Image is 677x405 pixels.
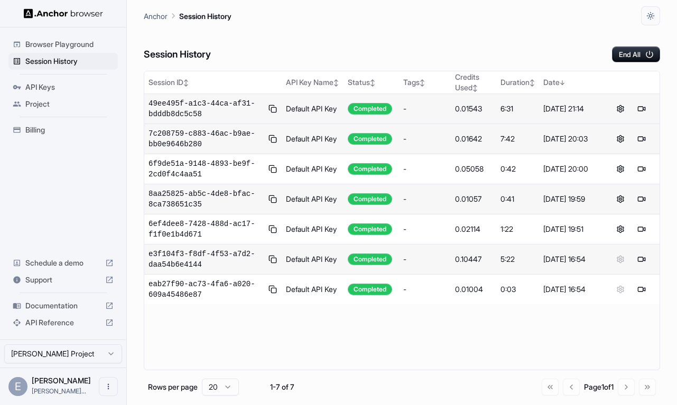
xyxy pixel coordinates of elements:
span: edward@playmatic.ai [32,387,86,395]
button: End All [612,46,660,62]
div: Credits Used [455,72,493,93]
div: 7:42 [500,134,535,144]
span: Documentation [25,300,101,311]
p: Rows per page [148,382,198,392]
div: - [403,103,446,114]
span: API Reference [25,317,101,328]
div: Page 1 of 1 [584,382,614,392]
div: 0.01004 [455,284,493,295]
div: Completed [348,284,392,295]
img: Anchor Logo [24,8,103,18]
span: 6ef4dee8-7428-488d-ac17-f1f0e1b4d671 [149,219,264,240]
span: Session History [25,56,114,67]
div: Completed [348,133,392,145]
div: 0.10447 [455,254,493,265]
div: Status [348,77,395,88]
div: [DATE] 20:03 [543,134,598,144]
div: Support [8,271,118,288]
div: 0:42 [500,164,535,174]
div: Duration [500,77,535,88]
div: Date [543,77,598,88]
td: Default API Key [282,244,344,275]
span: 7c208759-c883-46ac-b9ae-bb0e9646b280 [149,128,264,149]
div: Documentation [8,297,118,314]
div: Completed [348,163,392,175]
div: Completed [348,103,392,115]
p: Session History [179,11,231,22]
td: Default API Key [282,214,344,244]
span: eab27f90-ac73-4fa6-a020-609a45486e87 [149,279,264,300]
span: ↕ [530,79,535,87]
span: Project [25,99,114,109]
span: ↓ [560,79,565,87]
div: - [403,194,446,204]
td: Default API Key [282,154,344,184]
div: [DATE] 21:14 [543,103,598,114]
div: - [403,164,446,174]
span: ↕ [420,79,425,87]
div: Session History [8,53,118,70]
div: Billing [8,121,118,138]
div: Session ID [149,77,277,88]
div: API Keys [8,79,118,96]
div: 0:03 [500,284,535,295]
div: - [403,254,446,265]
div: [DATE] 16:54 [543,254,598,265]
span: ↕ [472,84,478,92]
div: 1-7 of 7 [256,382,309,392]
div: API Key Name [286,77,339,88]
span: ↕ [333,79,339,87]
div: [DATE] 16:54 [543,284,598,295]
td: Default API Key [282,275,344,305]
div: 0.01543 [455,103,493,114]
div: Completed [348,193,392,205]
span: ↕ [183,79,189,87]
span: Billing [25,125,114,135]
div: [DATE] 19:59 [543,194,598,204]
span: e3f104f3-f8df-4f53-a7d2-daa54b6e4144 [149,249,264,270]
div: [DATE] 20:00 [543,164,598,174]
button: Open menu [99,377,118,396]
div: Project [8,96,118,112]
nav: breadcrumb [144,10,231,22]
div: Schedule a demo [8,255,118,271]
td: Default API Key [282,124,344,154]
h6: Session History [144,47,211,62]
div: - [403,134,446,144]
span: ↕ [370,79,375,87]
span: Edward Sun [32,376,91,385]
div: 0.01642 [455,134,493,144]
div: - [403,284,446,295]
div: 1:22 [500,224,535,234]
div: Browser Playground [8,36,118,53]
div: 0:41 [500,194,535,204]
p: Anchor [144,11,168,22]
span: Browser Playground [25,39,114,50]
span: 49ee495f-a1c3-44ca-af31-bdddb8dc5c58 [149,98,264,119]
span: 8aa25825-ab5c-4de8-bfac-8ca738651c35 [149,189,264,210]
div: [DATE] 19:51 [543,224,598,234]
div: API Reference [8,314,118,331]
span: 6f9de51a-9148-4893-be9f-2cd0f4c4aa51 [149,158,264,180]
span: Support [25,275,101,285]
div: 0.02114 [455,224,493,234]
div: E [8,377,27,396]
div: Completed [348,253,392,265]
div: Tags [403,77,446,88]
div: 0.01057 [455,194,493,204]
div: - [403,224,446,234]
span: Schedule a demo [25,258,101,268]
div: 6:31 [500,103,535,114]
td: Default API Key [282,184,344,214]
div: 5:22 [500,254,535,265]
div: Completed [348,223,392,235]
span: API Keys [25,82,114,92]
div: 0.05058 [455,164,493,174]
td: Default API Key [282,94,344,124]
